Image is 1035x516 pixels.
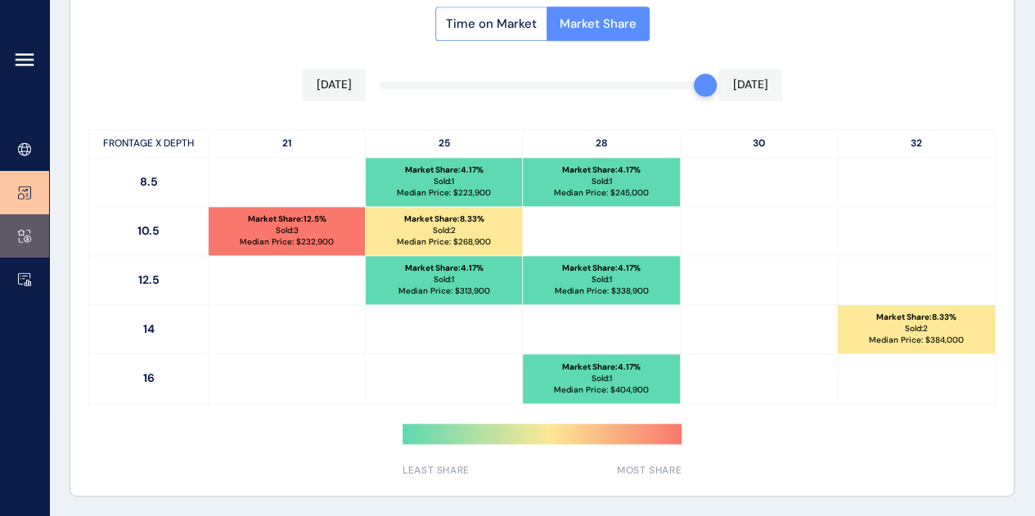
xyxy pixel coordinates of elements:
p: Market Share : 4.17 % [562,262,641,274]
p: FRONTAGE X DEPTH [89,130,209,157]
p: 21 [209,130,366,157]
p: Sold: 1 [591,373,611,384]
p: Median Price: $ 338,900 [554,285,648,297]
p: Median Price: $ 232,900 [240,236,334,248]
p: Median Price: $ 384,000 [869,334,964,346]
p: Sold: 3 [276,225,299,236]
p: Sold: 2 [433,225,456,236]
p: Sold: 1 [434,274,454,285]
p: 28 [523,130,680,157]
button: Time on Market [435,7,547,41]
p: Sold: 2 [905,323,928,334]
p: 32 [838,130,995,157]
p: 30 [681,130,838,157]
p: Median Price: $ 404,900 [554,384,649,396]
p: Sold: 1 [591,176,611,187]
p: Median Price: $ 268,900 [397,236,491,248]
p: 16 [89,354,209,403]
p: 12.5 [89,256,209,304]
p: Market Share : 4.17 % [405,262,484,274]
p: Sold: 1 [434,176,454,187]
span: Time on Market [446,16,537,32]
p: 25 [366,130,523,157]
p: [DATE] [316,77,351,93]
span: LEAST SHARE [403,464,470,478]
p: 10.5 [89,207,209,255]
button: Market Share [547,7,650,41]
p: [DATE] [733,77,768,93]
p: Market Share : 4.17 % [562,164,641,176]
p: 8.5 [89,158,209,206]
p: Market Share : 4.17 % [405,164,484,176]
p: 14 [89,305,209,353]
p: Median Price: $ 313,900 [398,285,490,297]
p: Sold: 1 [591,274,611,285]
p: Market Share : 4.17 % [562,361,641,373]
p: Median Price: $ 223,900 [397,187,491,199]
p: Median Price: $ 245,000 [554,187,649,199]
span: MOST SHARE [617,464,682,478]
span: Market Share [560,16,637,32]
p: Market Share : 8.33 % [876,312,956,323]
p: Market Share : 8.33 % [404,213,484,225]
p: Market Share : 12.5 % [248,213,326,225]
